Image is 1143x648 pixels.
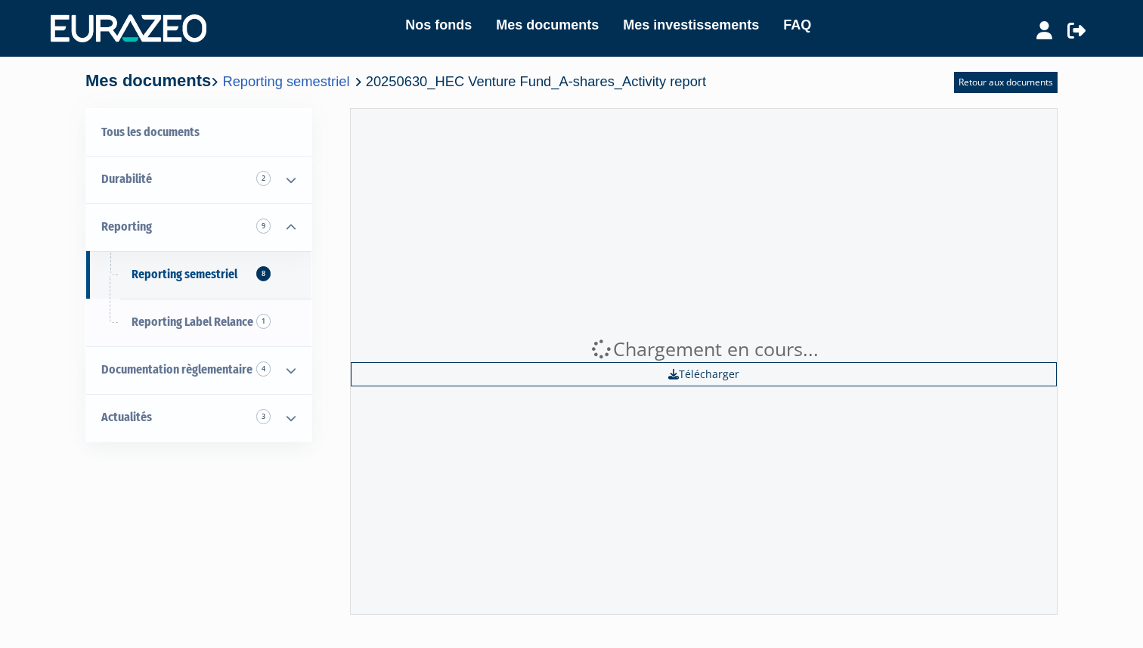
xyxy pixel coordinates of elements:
[256,314,271,329] span: 1
[85,72,706,90] h4: Mes documents
[86,156,311,203] a: Durabilité 2
[86,346,311,394] a: Documentation règlementaire 4
[351,362,1057,386] a: Télécharger
[86,251,311,299] a: Reporting semestriel8
[86,299,311,346] a: Reporting Label Relance1
[101,219,152,234] span: Reporting
[496,14,599,36] a: Mes documents
[256,219,271,234] span: 9
[954,72,1058,93] a: Retour aux documents
[101,172,152,186] span: Durabilité
[366,73,706,89] span: 20250630_HEC Venture Fund_A-shares_Activity report
[222,73,349,89] a: Reporting semestriel
[405,14,472,36] a: Nos fonds
[623,14,759,36] a: Mes investissements
[132,315,253,329] span: Reporting Label Relance
[132,267,237,281] span: Reporting semestriel
[256,409,271,424] span: 3
[101,410,152,424] span: Actualités
[86,109,311,157] a: Tous les documents
[783,14,811,36] a: FAQ
[86,203,311,251] a: Reporting 9
[351,336,1057,363] div: Chargement en cours...
[86,394,311,442] a: Actualités 3
[256,361,271,377] span: 4
[256,171,271,186] span: 2
[51,14,206,42] img: 1732889491-logotype_eurazeo_blanc_rvb.png
[256,266,271,281] span: 8
[101,362,252,377] span: Documentation règlementaire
